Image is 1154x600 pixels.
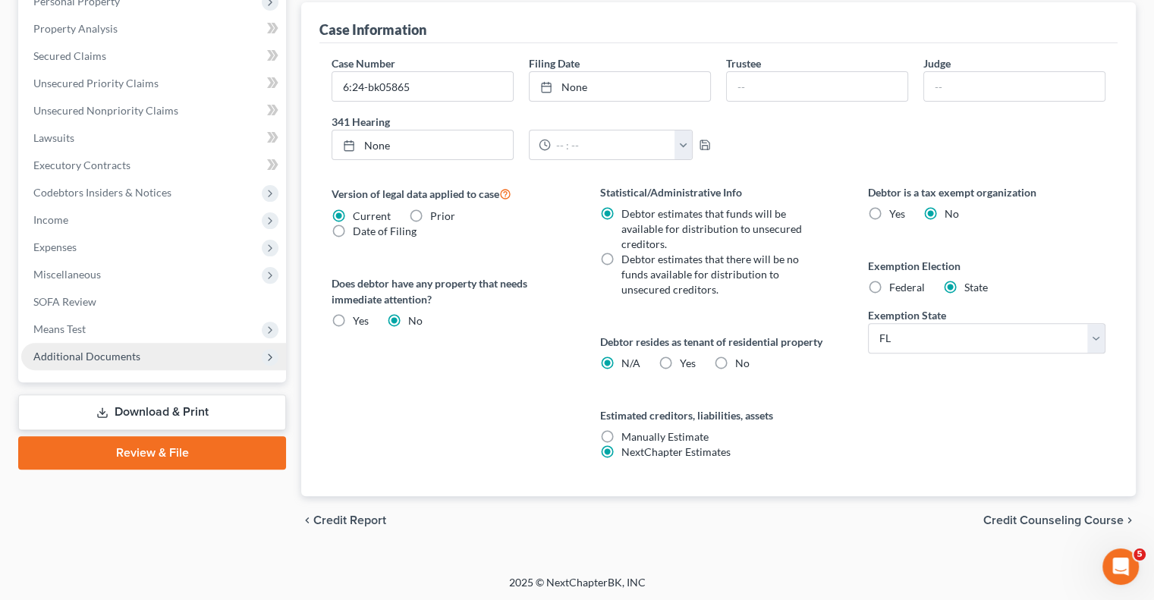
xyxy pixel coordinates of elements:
[1124,514,1136,526] i: chevron_right
[33,240,77,253] span: Expenses
[21,124,286,152] a: Lawsuits
[21,70,286,97] a: Unsecured Priority Claims
[621,253,799,296] span: Debtor estimates that there will be no funds available for distribution to unsecured creditors.
[868,258,1105,274] label: Exemption Election
[964,281,988,294] span: State
[983,514,1136,526] button: Credit Counseling Course chevron_right
[621,357,640,369] span: N/A
[889,281,925,294] span: Federal
[33,322,86,335] span: Means Test
[33,104,178,117] span: Unsecured Nonpriority Claims
[313,514,386,526] span: Credit Report
[868,307,946,323] label: Exemption State
[600,407,838,423] label: Estimated creditors, liabilities, assets
[735,357,750,369] span: No
[21,15,286,42] a: Property Analysis
[923,55,951,71] label: Judge
[1102,548,1139,585] iframe: Intercom live chat
[983,514,1124,526] span: Credit Counseling Course
[33,268,101,281] span: Miscellaneous
[680,357,696,369] span: Yes
[18,436,286,470] a: Review & File
[726,55,761,71] label: Trustee
[33,77,159,90] span: Unsecured Priority Claims
[945,207,959,220] span: No
[621,430,709,443] span: Manually Estimate
[33,186,171,199] span: Codebtors Insiders & Notices
[21,152,286,179] a: Executory Contracts
[1134,548,1146,561] span: 5
[33,49,106,62] span: Secured Claims
[332,184,569,203] label: Version of legal data applied to case
[332,130,513,159] a: None
[21,288,286,316] a: SOFA Review
[353,225,417,237] span: Date of Filing
[324,114,718,130] label: 341 Hearing
[600,334,838,350] label: Debtor resides as tenant of residential property
[621,445,731,458] span: NextChapter Estimates
[332,55,395,71] label: Case Number
[301,514,386,526] button: chevron_left Credit Report
[301,514,313,526] i: chevron_left
[21,97,286,124] a: Unsecured Nonpriority Claims
[33,295,96,308] span: SOFA Review
[889,207,905,220] span: Yes
[33,131,74,144] span: Lawsuits
[600,184,838,200] label: Statistical/Administrative Info
[430,209,455,222] span: Prior
[924,72,1105,101] input: --
[529,55,580,71] label: Filing Date
[621,207,802,250] span: Debtor estimates that funds will be available for distribution to unsecured creditors.
[33,22,118,35] span: Property Analysis
[332,72,513,101] input: Enter case number...
[21,42,286,70] a: Secured Claims
[353,209,391,222] span: Current
[332,275,569,307] label: Does debtor have any property that needs immediate attention?
[353,314,369,327] span: Yes
[18,394,286,430] a: Download & Print
[727,72,907,101] input: --
[33,350,140,363] span: Additional Documents
[33,213,68,226] span: Income
[408,314,423,327] span: No
[530,72,710,101] a: None
[551,130,674,159] input: -- : --
[868,184,1105,200] label: Debtor is a tax exempt organization
[33,159,130,171] span: Executory Contracts
[319,20,426,39] div: Case Information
